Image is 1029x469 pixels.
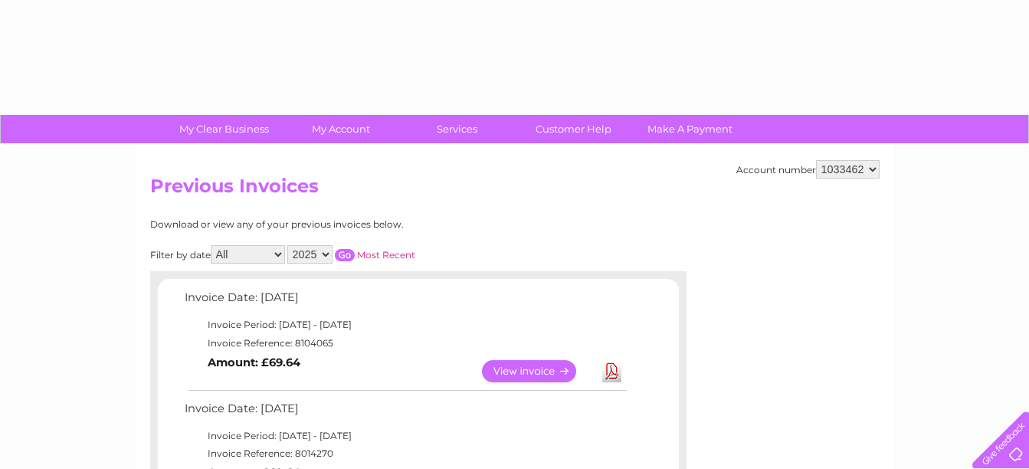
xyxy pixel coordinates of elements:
div: Filter by date [150,245,552,264]
div: Account number [736,160,880,179]
a: Most Recent [357,249,415,261]
a: Services [394,115,520,143]
a: Make A Payment [627,115,753,143]
td: Invoice Date: [DATE] [181,398,629,427]
b: Amount: £69.64 [208,356,300,369]
h2: Previous Invoices [150,175,880,205]
a: My Account [277,115,404,143]
td: Invoice Reference: 8014270 [181,444,629,463]
td: Invoice Reference: 8104065 [181,334,629,353]
td: Invoice Period: [DATE] - [DATE] [181,427,629,445]
a: Customer Help [510,115,637,143]
a: View [482,360,595,382]
a: Download [602,360,621,382]
td: Invoice Period: [DATE] - [DATE] [181,316,629,334]
a: My Clear Business [161,115,287,143]
div: Download or view any of your previous invoices below. [150,219,552,230]
td: Invoice Date: [DATE] [181,287,629,316]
